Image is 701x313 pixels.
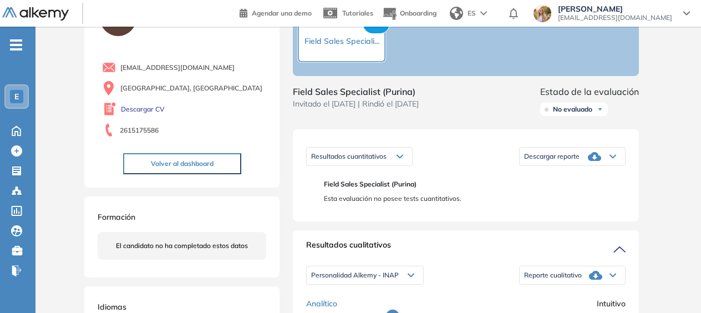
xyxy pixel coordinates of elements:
[14,92,19,101] span: E
[304,36,379,46] span: Field Sales Speciali...
[558,13,672,22] span: [EMAIL_ADDRESS][DOMAIN_NAME]
[501,184,701,313] iframe: Chat Widget
[120,63,235,73] span: [EMAIL_ADDRESS][DOMAIN_NAME]
[324,179,617,189] span: Field Sales Specialist (Purina)
[450,7,463,20] img: world
[553,105,592,114] span: No evaluado
[311,271,399,280] span: Personalidad Alkemy - INAP
[324,194,617,204] span: Esta evaluación no posee tests cuantitativos.
[240,6,312,19] a: Agendar una demo
[293,98,419,110] span: Invitado el [DATE] | Rindió el [DATE]
[120,83,262,93] span: [GEOGRAPHIC_DATA], [GEOGRAPHIC_DATA]
[116,241,248,251] span: El candidato no ha completado estos datos
[98,302,126,312] span: Idiomas
[123,153,241,174] button: Volver al dashboard
[468,8,476,18] span: ES
[597,106,603,113] img: Ícono de flecha
[501,184,701,313] div: Widget de chat
[558,4,672,13] span: [PERSON_NAME]
[524,152,580,161] span: Descargar reporte
[540,85,639,98] span: Estado de la evaluación
[306,298,337,310] span: Analítico
[120,125,159,135] span: 2615175586
[2,7,69,21] img: Logo
[311,152,387,160] span: Resultados cuantitativos
[382,2,436,26] button: Onboarding
[121,104,165,114] a: Descargar CV
[306,239,391,257] span: Resultados cualitativos
[252,9,312,17] span: Agendar una demo
[480,11,487,16] img: arrow
[400,9,436,17] span: Onboarding
[98,212,135,222] span: Formación
[10,44,22,46] i: -
[342,9,373,17] span: Tutoriales
[293,85,419,98] span: Field Sales Specialist (Purina)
